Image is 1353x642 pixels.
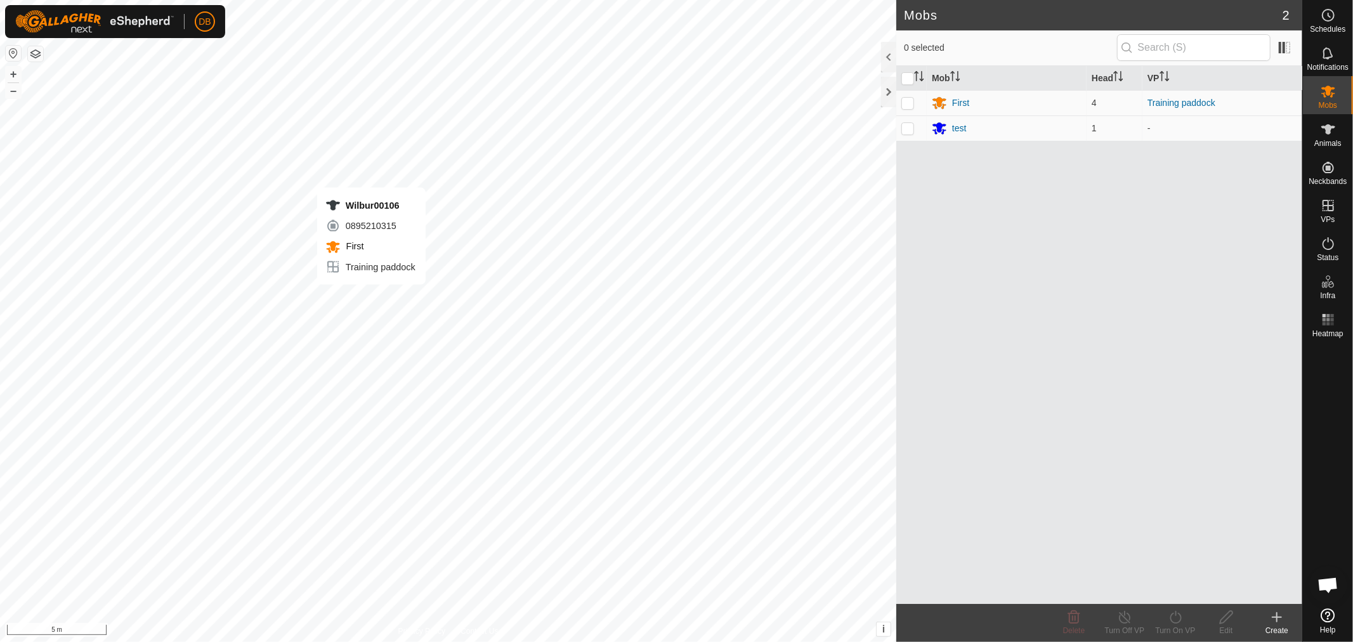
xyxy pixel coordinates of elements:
div: test [952,122,967,135]
span: DB [199,15,211,29]
span: 2 [1283,6,1290,25]
span: Status [1317,254,1338,261]
img: Gallagher Logo [15,10,174,33]
span: Neckbands [1309,178,1347,185]
a: Contact Us [461,626,498,637]
a: Privacy Policy [398,626,446,637]
h2: Mobs [904,8,1283,23]
p-sorticon: Activate to sort [1113,73,1123,83]
a: Training paddock [1147,98,1215,108]
button: i [877,622,891,636]
span: Help [1320,626,1336,634]
p-sorticon: Activate to sort [950,73,960,83]
span: 0 selected [904,41,1117,55]
td: - [1142,115,1302,141]
div: Wilbur00106 [325,198,415,213]
div: Create [1252,625,1302,636]
div: 0895210315 [325,218,415,233]
button: Map Layers [28,46,43,62]
span: Schedules [1310,25,1345,33]
div: Training paddock [325,259,415,275]
button: – [6,83,21,98]
span: Notifications [1307,63,1349,71]
th: Mob [927,66,1087,91]
span: i [882,624,885,634]
th: Head [1087,66,1142,91]
span: Animals [1314,140,1342,147]
span: Infra [1320,292,1335,299]
span: 4 [1092,98,1097,108]
span: VPs [1321,216,1335,223]
div: First [952,96,969,110]
span: Mobs [1319,102,1337,109]
a: Open chat [1309,566,1347,604]
button: + [6,67,21,82]
p-sorticon: Activate to sort [1160,73,1170,83]
input: Search (S) [1117,34,1271,61]
span: Delete [1063,626,1085,635]
div: Turn Off VP [1099,625,1150,636]
span: First [343,241,364,251]
th: VP [1142,66,1302,91]
span: 1 [1092,123,1097,133]
span: Heatmap [1312,330,1343,337]
a: Help [1303,603,1353,639]
div: Turn On VP [1150,625,1201,636]
button: Reset Map [6,46,21,61]
div: Edit [1201,625,1252,636]
p-sorticon: Activate to sort [914,73,924,83]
